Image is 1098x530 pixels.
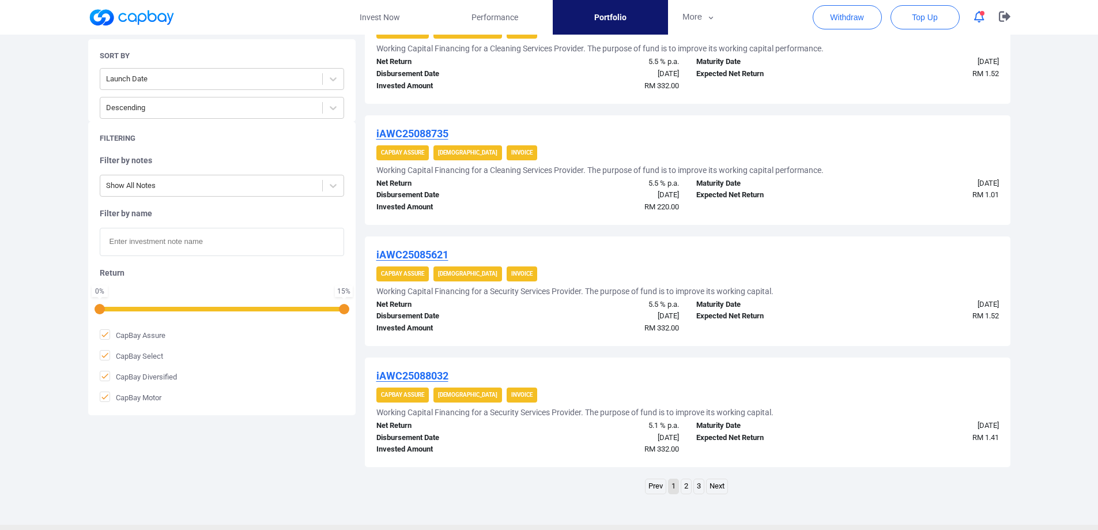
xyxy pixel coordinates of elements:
[694,479,704,494] a: Page 3
[376,165,824,175] h5: Working Capital Financing for a Cleaning Services Provider. The purpose of fund is to improve its...
[527,299,688,311] div: 5.5 % p.a.
[707,479,727,494] a: Next page
[376,127,448,140] u: iAWC25088735
[368,189,528,201] div: Disbursement Date
[527,68,688,80] div: [DATE]
[688,56,848,68] div: Maturity Date
[368,420,528,432] div: Net Return
[381,149,424,156] strong: CapBay Assure
[669,479,678,494] a: Page 1 is your current page
[376,286,773,296] h5: Working Capital Financing for a Security Services Provider. The purpose of fund is to improve its...
[847,178,1008,190] div: [DATE]
[438,392,497,398] strong: [DEMOGRAPHIC_DATA]
[527,189,688,201] div: [DATE]
[972,311,999,320] span: RM 1.52
[644,202,679,211] span: RM 220.00
[847,56,1008,68] div: [DATE]
[511,149,533,156] strong: Invoice
[368,56,528,68] div: Net Return
[688,420,848,432] div: Maturity Date
[100,51,130,61] h5: Sort By
[381,270,424,277] strong: CapBay Assure
[511,392,533,398] strong: Invoice
[438,270,497,277] strong: [DEMOGRAPHIC_DATA]
[644,324,679,332] span: RM 332.00
[368,322,528,334] div: Invested Amount
[972,69,999,78] span: RM 1.52
[100,133,135,144] h5: Filtering
[644,445,679,453] span: RM 332.00
[368,201,528,213] div: Invested Amount
[100,268,344,278] h5: Return
[847,299,1008,311] div: [DATE]
[100,392,161,403] span: CapBay Motor
[688,432,848,444] div: Expected Net Return
[368,310,528,322] div: Disbursement Date
[368,68,528,80] div: Disbursement Date
[100,329,165,341] span: CapBay Assure
[527,56,688,68] div: 5.5 % p.a.
[368,443,528,456] div: Invested Amount
[688,68,848,80] div: Expected Net Return
[100,228,344,256] input: Enter investment note name
[527,420,688,432] div: 5.1 % p.a.
[527,178,688,190] div: 5.5 % p.a.
[376,370,448,382] u: iAWC25088032
[368,299,528,311] div: Net Return
[594,11,627,24] span: Portfolio
[813,5,882,29] button: Withdraw
[471,11,518,24] span: Performance
[688,178,848,190] div: Maturity Date
[972,433,999,442] span: RM 1.41
[100,155,344,166] h5: Filter by notes
[511,270,533,277] strong: Invoice
[688,310,848,322] div: Expected Net Return
[646,479,666,494] a: Previous page
[368,80,528,92] div: Invested Amount
[381,392,424,398] strong: CapBay Assure
[438,149,497,156] strong: [DEMOGRAPHIC_DATA]
[681,479,691,494] a: Page 2
[688,299,848,311] div: Maturity Date
[891,5,960,29] button: Top Up
[376,249,448,261] u: iAWC25085621
[376,407,773,418] h5: Working Capital Financing for a Security Services Provider. The purpose of fund is to improve its...
[100,350,163,362] span: CapBay Select
[94,288,105,295] div: 0 %
[912,12,937,23] span: Top Up
[368,432,528,444] div: Disbursement Date
[688,189,848,201] div: Expected Net Return
[527,310,688,322] div: [DATE]
[847,420,1008,432] div: [DATE]
[376,43,824,54] h5: Working Capital Financing for a Cleaning Services Provider. The purpose of fund is to improve its...
[100,371,177,382] span: CapBay Diversified
[337,288,350,295] div: 15 %
[972,190,999,199] span: RM 1.01
[644,81,679,90] span: RM 332.00
[368,178,528,190] div: Net Return
[527,432,688,444] div: [DATE]
[100,208,344,219] h5: Filter by name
